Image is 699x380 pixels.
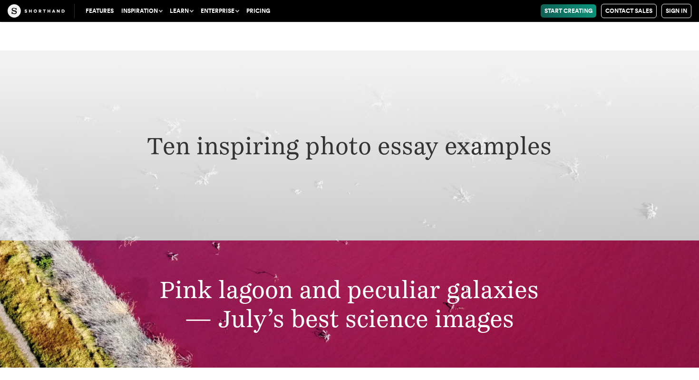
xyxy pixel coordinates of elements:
a: Features [82,4,117,18]
h2: Ten inspiring photo essay examples [80,131,619,160]
button: Learn [166,4,197,18]
a: Sign in [661,4,691,18]
button: Inspiration [117,4,166,18]
a: Contact Sales [601,4,657,18]
h2: Pink lagoon and peculiar galaxies — July’s best science images [80,275,619,333]
a: Pricing [243,4,274,18]
a: Start Creating [541,4,596,18]
img: The Craft [8,4,65,18]
button: Enterprise [197,4,243,18]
